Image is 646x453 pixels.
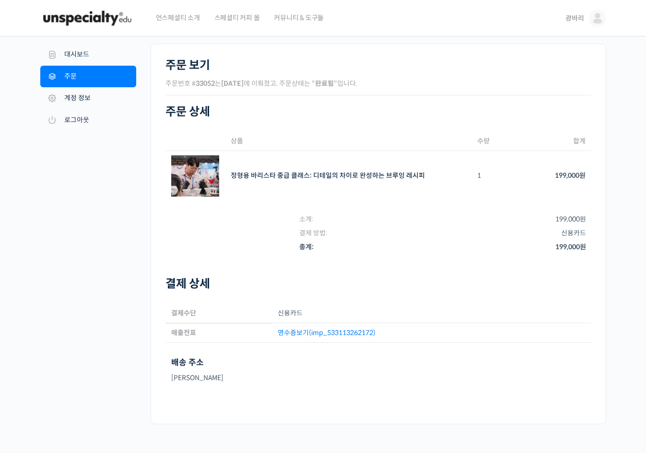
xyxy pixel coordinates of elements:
[294,240,501,254] th: 총계:
[580,215,586,223] span: 원
[40,44,136,66] a: 대시보드
[565,14,584,23] span: 광바리
[165,277,591,291] h2: 결제 상세
[165,58,591,72] h2: 주문 보기
[165,105,591,119] h2: 주문 상세
[555,171,586,180] bdi: 199,000
[40,109,136,131] a: 로그아웃
[272,304,591,323] td: 신용카드
[196,79,215,88] mark: 33052
[471,132,500,151] th: 수량
[171,372,223,384] address: [PERSON_NAME]
[165,323,272,343] th: 매출전표
[225,132,471,151] th: 상품
[501,226,592,240] td: 신용카드
[579,171,586,180] span: 원
[231,171,425,180] a: 정형용 바리스타 중급 클래스: 디테일의 차이로 완성하는 브루잉 레시피
[171,358,223,368] h2: 배송 주소
[315,79,334,88] mark: 완료됨
[555,215,586,223] span: 199,000
[555,243,586,251] span: 199,000
[40,87,136,109] a: 계정 정보
[165,77,591,90] p: 주문번호 # 는 에 이뤄졌고, 주문상태는 " "입니다.
[294,226,501,240] th: 결제 방법:
[580,243,586,251] span: 원
[165,304,272,323] th: 결제수단
[221,79,244,88] mark: [DATE]
[40,66,136,88] a: 주문
[500,132,591,151] th: 합계
[294,212,501,226] th: 소계:
[477,171,481,180] span: 1
[278,328,376,337] a: 영수증보기(imp_533113262172)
